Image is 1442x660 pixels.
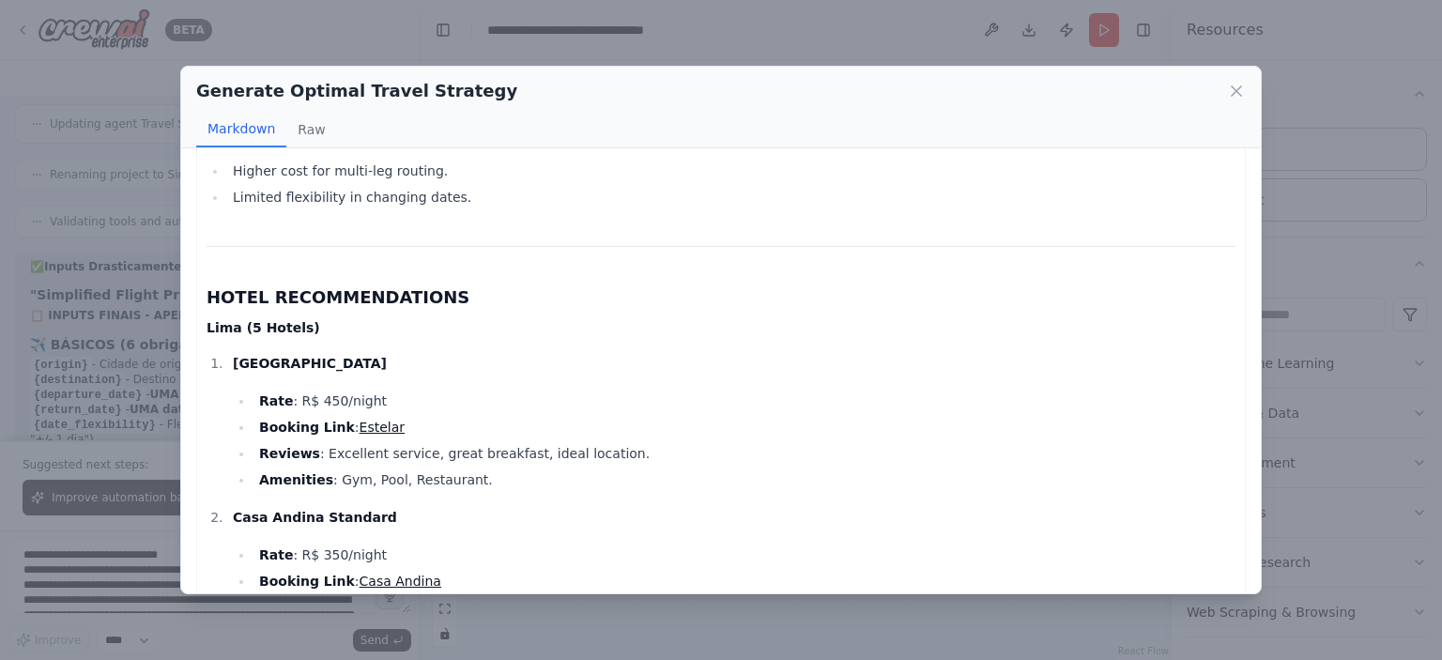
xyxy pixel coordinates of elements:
strong: Reviews [259,446,320,461]
strong: Booking Link [259,574,355,589]
strong: Booking Link [259,420,355,435]
a: Casa Andina [360,574,441,589]
li: Higher cost for multi-leg routing. [227,160,1235,182]
strong: [GEOGRAPHIC_DATA] [233,356,387,371]
strong: Casa Andina Standard [233,510,397,525]
h2: Generate Optimal Travel Strategy [196,78,517,104]
li: Limited flexibility in changing dates. [227,186,1235,208]
strong: Amenities [259,472,333,487]
strong: Rate [259,547,293,562]
li: : Gym, Pool, Restaurant. [253,468,1235,491]
li: : [253,416,1235,438]
h4: Lima (5 Hotels) [207,318,1235,337]
button: Markdown [196,112,286,147]
li: : R$ 350/night [253,544,1235,566]
li: : R$ 450/night [253,390,1235,412]
button: Raw [286,112,336,147]
li: : [253,570,1235,592]
h3: HOTEL RECOMMENDATIONS [207,284,1235,311]
li: : Excellent service, great breakfast, ideal location. [253,442,1235,465]
strong: Rate [259,393,293,408]
a: Estelar [360,420,405,435]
